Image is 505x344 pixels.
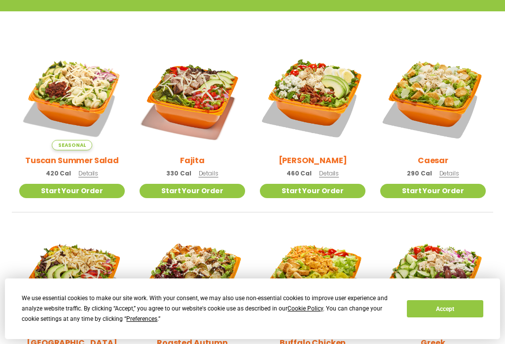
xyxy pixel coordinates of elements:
[52,140,92,150] span: Seasonal
[418,154,448,167] h2: Caesar
[380,227,486,333] img: Product photo for Greek Salad
[19,45,125,150] img: Product photo for Tuscan Summer Salad
[78,169,98,177] span: Details
[22,293,395,324] div: We use essential cookies to make our site work. With your consent, we may also use non-essential ...
[260,184,365,198] a: Start Your Order
[380,45,486,150] img: Product photo for Caesar Salad
[180,154,205,167] h2: Fajita
[5,278,500,339] div: Cookie Consent Prompt
[260,45,365,150] img: Product photo for Cobb Salad
[25,154,119,167] h2: Tuscan Summer Salad
[126,315,157,322] span: Preferences
[19,227,125,333] img: Product photo for BBQ Ranch Salad
[380,184,486,198] a: Start Your Order
[166,169,191,178] span: 330 Cal
[140,45,245,150] img: Product photo for Fajita Salad
[140,227,245,333] img: Product photo for Roasted Autumn Salad
[279,154,347,167] h2: [PERSON_NAME]
[19,184,125,198] a: Start Your Order
[407,169,432,178] span: 290 Cal
[46,169,71,178] span: 420 Cal
[288,305,323,312] span: Cookie Policy
[439,169,459,177] span: Details
[287,169,312,178] span: 460 Cal
[140,184,245,198] a: Start Your Order
[199,169,218,177] span: Details
[260,227,365,333] img: Product photo for Buffalo Chicken Salad
[407,300,483,317] button: Accept
[319,169,339,177] span: Details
